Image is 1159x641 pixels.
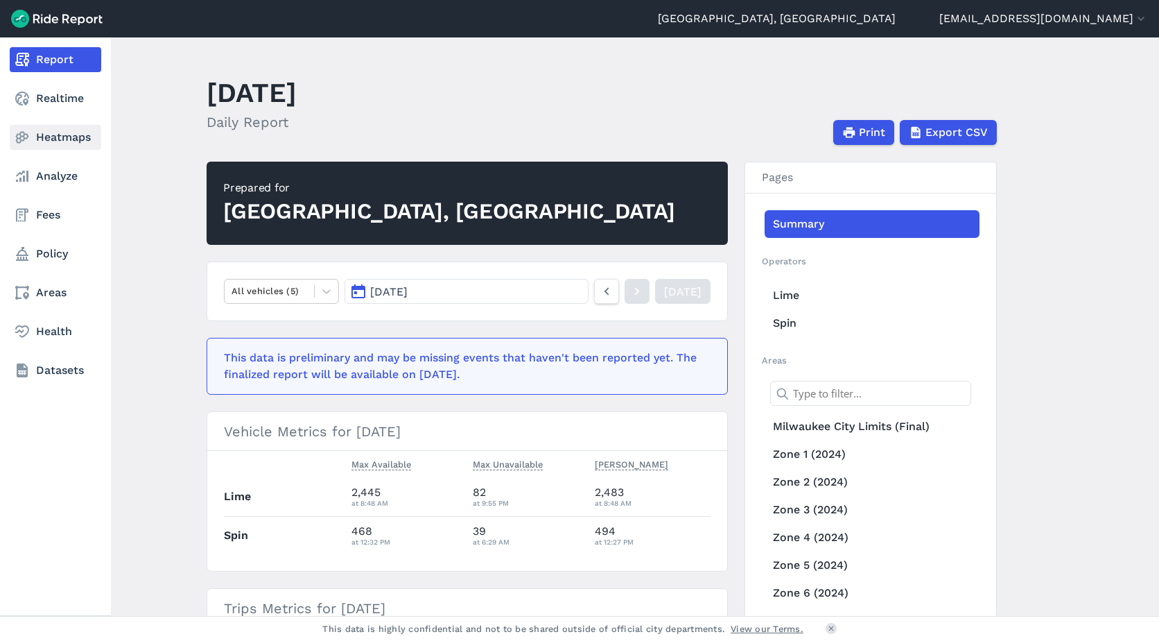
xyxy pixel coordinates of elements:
[351,523,462,548] div: 468
[10,319,101,344] a: Health
[765,309,979,337] a: Spin
[370,285,408,298] span: [DATE]
[745,162,996,194] h3: Pages
[223,196,675,227] div: [GEOGRAPHIC_DATA], [GEOGRAPHIC_DATA]
[595,536,711,548] div: at 12:27 PM
[351,497,462,509] div: at 8:48 AM
[10,241,101,266] a: Policy
[207,112,297,133] h2: Daily Report
[223,180,675,196] div: Prepared for
[833,120,894,145] button: Print
[762,255,979,268] h2: Operators
[900,120,997,145] button: Export CSV
[473,497,584,509] div: at 9:55 PM
[10,203,101,228] a: Fees
[595,497,711,509] div: at 8:48 AM
[11,10,103,28] img: Ride Report
[10,164,101,189] a: Analyze
[765,524,979,552] a: Zone 4 (2024)
[765,282,979,309] a: Lime
[351,484,462,509] div: 2,445
[473,456,543,470] span: Max Unavailable
[859,124,885,141] span: Print
[770,381,971,406] input: Type to filter...
[595,484,711,509] div: 2,483
[224,350,702,383] div: This data is preliminary and may be missing events that haven't been reported yet. The finalized ...
[731,622,803,635] a: View our Terms.
[595,456,668,473] button: [PERSON_NAME]
[10,125,101,150] a: Heatmaps
[595,523,711,548] div: 494
[655,279,711,304] a: [DATE]
[925,124,988,141] span: Export CSV
[473,456,543,473] button: Max Unavailable
[939,10,1148,27] button: [EMAIL_ADDRESS][DOMAIN_NAME]
[765,496,979,524] a: Zone 3 (2024)
[765,579,979,607] a: Zone 6 (2024)
[765,441,979,468] a: Zone 1 (2024)
[658,10,896,27] a: [GEOGRAPHIC_DATA], [GEOGRAPHIC_DATA]
[473,523,584,548] div: 39
[351,456,411,470] span: Max Available
[351,456,411,473] button: Max Available
[224,478,346,516] th: Lime
[595,456,668,470] span: [PERSON_NAME]
[10,358,101,383] a: Datasets
[10,280,101,305] a: Areas
[765,552,979,579] a: Zone 5 (2024)
[10,86,101,111] a: Realtime
[765,413,979,441] a: Milwaukee City Limits (Final)
[765,210,979,238] a: Summary
[473,484,584,509] div: 82
[224,516,346,554] th: Spin
[765,607,979,635] a: AldermanDistrict 1
[473,536,584,548] div: at 6:29 AM
[345,279,589,304] button: [DATE]
[207,589,727,628] h3: Trips Metrics for [DATE]
[207,74,297,112] h1: [DATE]
[765,468,979,496] a: Zone 2 (2024)
[762,354,979,367] h2: Areas
[10,47,101,72] a: Report
[351,536,462,548] div: at 12:32 PM
[207,412,727,451] h3: Vehicle Metrics for [DATE]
